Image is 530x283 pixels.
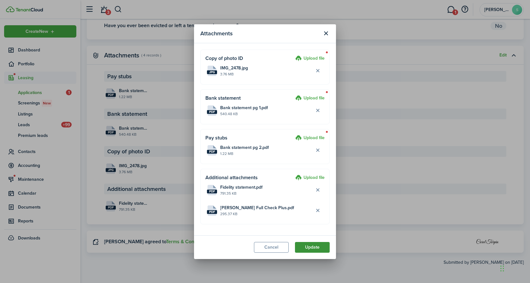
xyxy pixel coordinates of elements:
[207,205,217,216] file-icon: File
[220,211,312,217] file-size: 295.37 KB
[207,210,217,214] file-extension: pdf
[498,253,530,283] iframe: Chat Widget
[220,204,294,211] span: [PERSON_NAME] Full Check Plus.pdf
[312,205,323,216] button: Delete file
[295,242,330,253] button: Update
[312,145,323,156] button: Delete file
[207,185,217,195] file-icon: File
[312,105,323,116] button: Delete file
[207,105,217,116] file-icon: File
[220,184,262,191] span: Fidelity statement.pdf
[220,104,268,111] span: Bank statement pg 1.pdf
[220,111,312,117] file-size: 540.48 KB
[200,27,319,40] modal-title: Attachments
[207,66,217,76] file-icon: File
[220,65,248,71] span: IMG_2478.jpg
[220,151,312,156] file-size: 1.22 MB
[207,190,217,193] file-extension: pdf
[207,70,217,74] file-extension: jpg
[220,71,312,77] file-size: 3.76 MB
[312,65,323,76] button: Delete file
[220,144,269,151] span: Bank statement pg 2.pdf
[205,134,293,142] h4: Pay stubs
[312,185,323,195] button: Delete file
[207,110,217,114] file-extension: pdf
[207,145,217,156] file-icon: File
[207,150,217,154] file-extension: pdf
[220,191,312,196] file-size: 791.35 KB
[205,94,293,102] h4: Bank statement
[254,242,289,253] button: Cancel
[205,55,293,62] h4: Copy of photo ID
[500,259,504,278] div: Drag
[205,174,293,181] h4: Additional attachments
[321,28,331,39] button: Close modal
